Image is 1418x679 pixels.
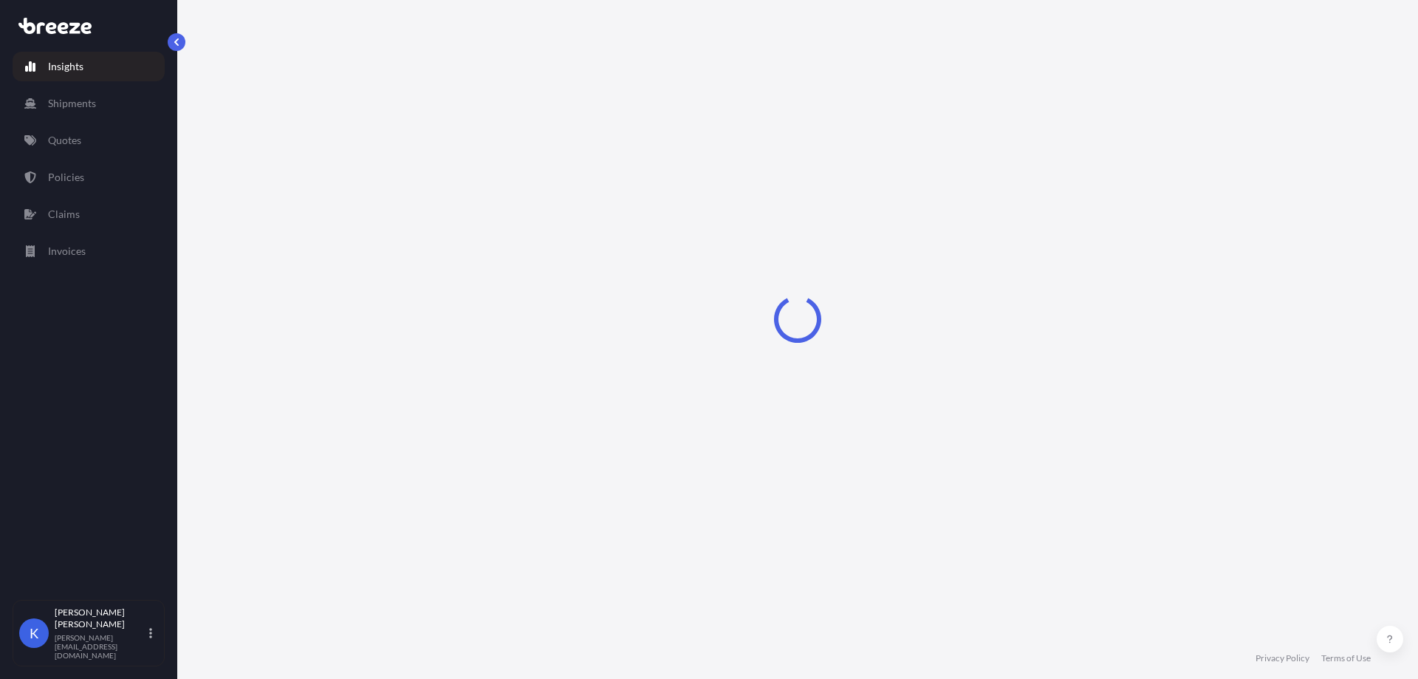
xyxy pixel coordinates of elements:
p: Quotes [48,133,81,148]
a: Quotes [13,126,165,155]
p: Claims [48,207,80,222]
a: Invoices [13,236,165,266]
a: Claims [13,199,165,229]
a: Policies [13,163,165,192]
a: Shipments [13,89,165,118]
p: Insights [48,59,83,74]
p: Policies [48,170,84,185]
a: Privacy Policy [1256,652,1309,664]
p: Shipments [48,96,96,111]
a: Terms of Use [1321,652,1371,664]
p: Invoices [48,244,86,259]
a: Insights [13,52,165,81]
p: [PERSON_NAME] [PERSON_NAME] [55,607,146,630]
p: [PERSON_NAME][EMAIL_ADDRESS][DOMAIN_NAME] [55,633,146,660]
span: K [30,626,38,641]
